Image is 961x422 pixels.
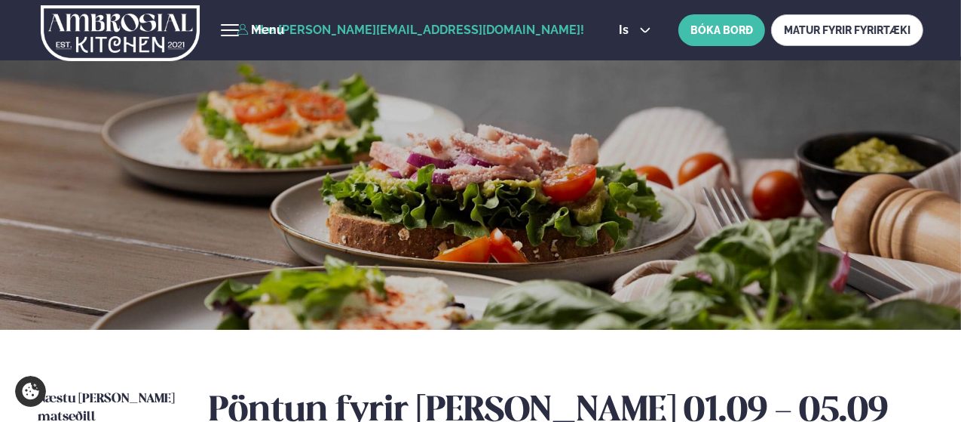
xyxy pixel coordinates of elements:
img: logo [41,2,200,64]
button: hamburger [221,21,239,39]
button: BÓKA BORÐ [678,14,765,46]
a: MATUR FYRIR FYRIRTÆKI [771,14,923,46]
a: Cookie settings [15,376,46,407]
a: Hæ [PERSON_NAME][EMAIL_ADDRESS][DOMAIN_NAME]! [237,23,584,37]
span: is [619,24,633,36]
button: is [607,24,663,36]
